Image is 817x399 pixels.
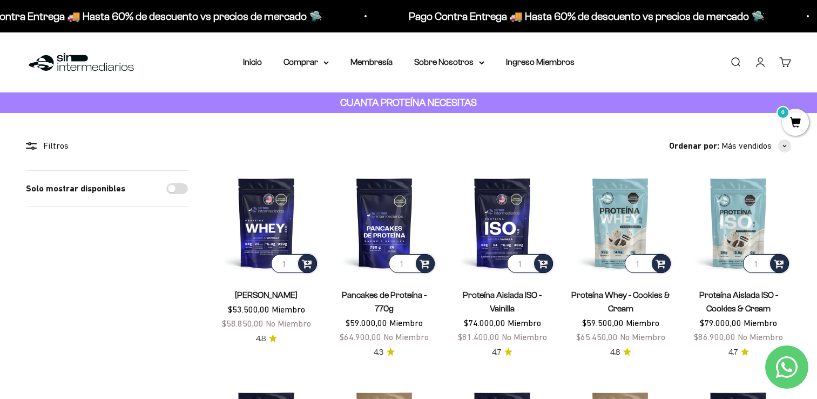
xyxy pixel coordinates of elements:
span: Más vendidos [721,139,772,153]
label: Solo mostrar disponibles [26,182,125,196]
a: Proteína Whey - Cookies & Cream [571,290,670,313]
span: $79.000,00 [700,318,741,328]
span: 4.7 [728,347,738,358]
a: Proteína Aislada ISO - Cookies & Cream [699,290,778,313]
span: $59.500,00 [582,318,624,328]
span: No Miembro [383,332,429,342]
a: [PERSON_NAME] [235,290,298,300]
span: Miembro [744,318,777,328]
span: $74.000,00 [464,318,505,328]
a: Proteína Aislada ISO - Vainilla [463,290,542,313]
mark: 0 [777,106,789,119]
span: 4.3 [374,347,383,358]
a: 4.74.7 de 5.0 estrellas [728,347,749,358]
span: Miembro [508,318,541,328]
a: 4.74.7 de 5.0 estrellas [492,347,512,358]
span: $65.450,00 [576,332,618,342]
span: 4.8 [256,333,266,345]
span: No Miembro [738,332,783,342]
span: Miembro [626,318,659,328]
a: 4.84.8 de 5.0 estrellas [256,333,277,345]
span: No Miembro [266,318,311,328]
summary: Comprar [283,55,329,69]
a: Membresía [350,57,393,66]
span: $53.500,00 [228,304,269,314]
a: Pancakes de Proteína - 770g [342,290,427,313]
a: 4.84.8 de 5.0 estrellas [610,347,631,358]
div: Filtros [26,139,188,153]
span: $58.850,00 [222,318,264,328]
a: Inicio [243,57,262,66]
span: No Miembro [502,332,547,342]
span: $86.900,00 [694,332,735,342]
span: Miembro [272,304,305,314]
span: 4.7 [492,347,501,358]
span: Ordenar por: [669,139,719,153]
button: Más vendidos [721,139,791,153]
p: Pago Contra Entrega 🚚 Hasta 60% de descuento vs precios de mercado 🛸 [407,8,763,25]
span: $81.400,00 [458,332,499,342]
a: 4.34.3 de 5.0 estrellas [374,347,395,358]
strong: CUANTA PROTEÍNA NECESITAS [340,97,477,108]
span: $59.000,00 [346,318,387,328]
a: Ingreso Miembros [506,57,575,66]
span: $64.900,00 [340,332,381,342]
span: 4.8 [610,347,620,358]
summary: Sobre Nosotros [414,55,484,69]
span: No Miembro [620,332,665,342]
a: 0 [782,117,809,129]
span: Miembro [389,318,423,328]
